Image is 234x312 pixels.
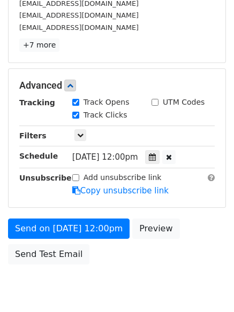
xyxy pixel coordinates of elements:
[19,80,215,91] h5: Advanced
[19,11,139,19] small: [EMAIL_ADDRESS][DOMAIN_NAME]
[84,97,130,108] label: Track Opens
[19,131,47,140] strong: Filters
[84,172,162,183] label: Add unsubscribe link
[132,219,179,239] a: Preview
[19,174,72,182] strong: Unsubscribe
[180,261,234,312] iframe: Chat Widget
[19,24,139,32] small: [EMAIL_ADDRESS][DOMAIN_NAME]
[19,152,58,160] strong: Schedule
[8,244,89,264] a: Send Test Email
[8,219,130,239] a: Send on [DATE] 12:00pm
[84,110,127,121] label: Track Clicks
[163,97,205,108] label: UTM Codes
[19,98,55,107] strong: Tracking
[72,152,138,162] span: [DATE] 12:00pm
[72,186,169,196] a: Copy unsubscribe link
[19,38,59,52] a: +7 more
